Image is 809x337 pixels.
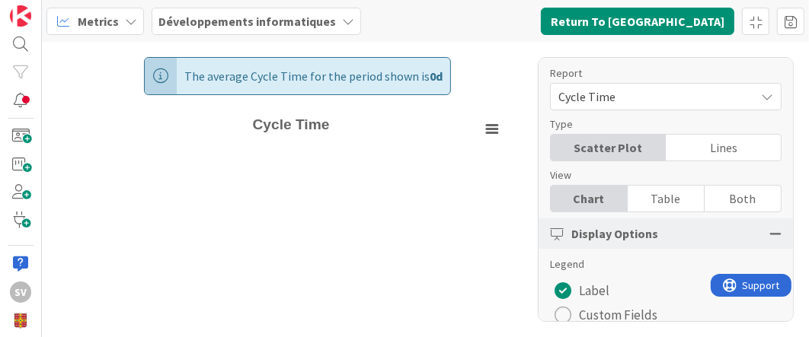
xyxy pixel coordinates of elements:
[571,224,658,243] span: Display Options
[550,116,766,132] div: Type
[579,279,609,302] span: Label
[666,135,781,161] div: Lines
[10,5,31,27] img: Visit kanbanzone.com
[10,281,31,303] div: SV
[253,116,330,132] text: Cycle Time
[628,186,705,211] div: Table
[550,303,662,327] button: Custom Fields
[541,8,734,35] button: Return To [GEOGRAPHIC_DATA]
[550,65,766,81] div: Report
[10,310,31,332] img: avatar
[158,14,336,29] b: Développements informatiques
[430,68,443,84] b: 0d
[558,86,747,107] span: Cycle Time
[184,58,443,94] span: The average Cycle Time for the period shown is
[705,186,781,211] div: Both
[32,2,69,21] span: Support
[551,135,666,161] div: Scatter Plot
[551,186,628,211] div: Chart
[78,12,119,30] span: Metrics
[550,278,614,303] button: Label
[550,256,782,272] div: Legend
[550,167,766,183] div: View
[579,304,657,326] span: Custom Fields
